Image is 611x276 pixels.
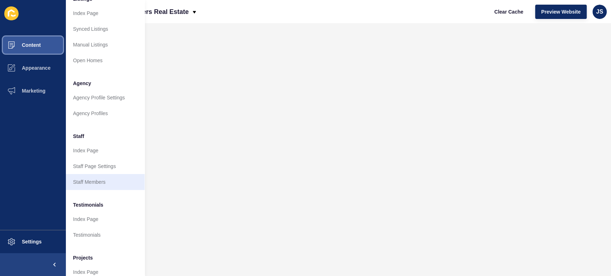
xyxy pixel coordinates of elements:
button: Preview Website [535,5,587,19]
a: Agency Profiles [66,105,145,121]
span: Clear Cache [494,8,523,15]
a: Manual Listings [66,37,145,53]
span: Preview Website [541,8,581,15]
span: Testimonials [73,201,103,208]
a: Index Page [66,143,145,158]
a: Index Page [66,211,145,227]
button: Clear Cache [488,5,529,19]
span: Staff [73,133,84,140]
a: Staff Page Settings [66,158,145,174]
a: Agency Profile Settings [66,90,145,105]
a: Testimonials [66,227,145,243]
a: Synced Listings [66,21,145,37]
span: Agency [73,80,91,87]
a: Open Homes [66,53,145,68]
a: Index Page [66,5,145,21]
a: Staff Members [66,174,145,190]
span: Projects [73,254,93,261]
span: JS [596,8,603,15]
